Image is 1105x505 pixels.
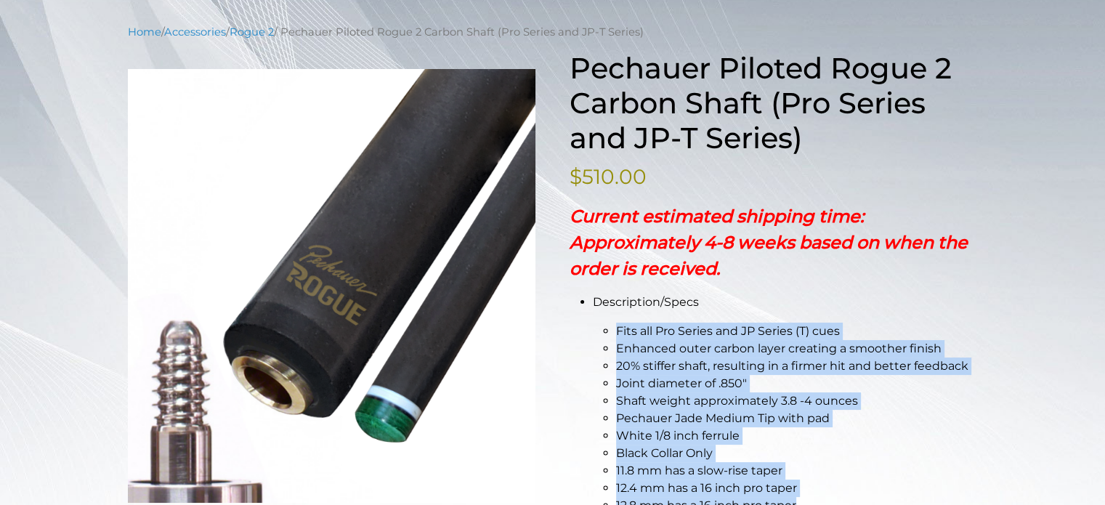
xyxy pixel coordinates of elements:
[570,51,978,155] h1: Pechauer Piloted Rogue 2 Carbon Shaft (Pro Series and JP-T Series)
[593,295,699,309] span: Description/Specs
[616,411,830,425] span: Pechauer Jade Medium Tip with pad
[570,206,968,279] strong: Current estimated shipping time: Approximately 4-8 weeks based on when the order is received.
[570,164,582,189] span: $
[230,25,274,39] a: Rogue 2
[616,446,713,460] span: Black Collar Only
[570,164,647,189] bdi: 510.00
[616,342,942,355] span: Enhanced outer carbon layer creating a smoother finish
[616,359,968,373] span: 20% stiffer shaft, resulting in a firmer hit and better feedback
[616,323,978,340] li: Fits all Pro Series and JP Series (T) cues
[616,429,740,443] span: White 1/8 inch ferrule
[616,481,797,495] span: 12.4 mm has a 16 inch pro taper
[616,376,747,390] span: Joint diameter of .850″
[128,25,161,39] a: Home
[616,394,858,408] span: Shaft weight approximately 3.8 -4 ounces
[128,24,978,40] nav: Breadcrumb
[128,69,536,504] img: new-pro-with-tip-jade.png
[616,464,782,477] span: 11.8 mm has a slow-rise taper
[164,25,226,39] a: Accessories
